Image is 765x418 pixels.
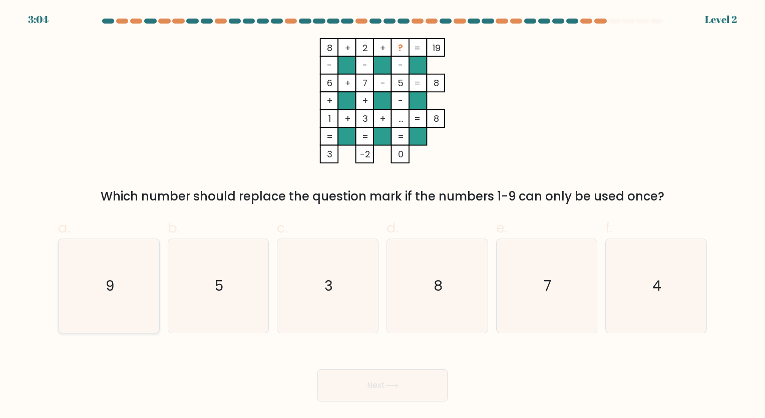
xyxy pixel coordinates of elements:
tspan: + [362,94,368,107]
text: 7 [544,276,551,296]
text: 9 [106,276,114,296]
tspan: = [398,130,404,143]
span: c. [277,218,288,238]
span: b. [168,218,180,238]
tspan: 8 [327,42,332,54]
span: d. [387,218,399,238]
tspan: ? [399,42,404,54]
text: 3 [324,276,333,296]
div: 3:04 [28,12,49,27]
tspan: 8 [434,77,440,89]
span: e. [496,218,507,238]
tspan: = [362,130,368,143]
tspan: + [344,77,351,89]
tspan: 3 [363,112,368,125]
tspan: = [326,130,333,143]
tspan: ... [399,112,403,125]
tspan: + [380,42,387,54]
tspan: 8 [434,112,440,125]
tspan: 3 [327,148,332,160]
tspan: - [380,77,386,89]
tspan: 2 [362,42,368,54]
tspan: 5 [398,77,404,89]
text: 4 [652,276,661,296]
tspan: = [414,77,421,89]
text: 5 [215,276,223,296]
tspan: -2 [360,148,370,160]
tspan: + [326,94,333,107]
button: Next [317,369,448,401]
div: Which number should replace the question mark if the numbers 1-9 can only be used once? [64,187,701,205]
tspan: 7 [363,77,368,89]
tspan: - [363,59,368,72]
span: a. [58,218,70,238]
div: Level 2 [705,12,737,27]
text: 8 [434,276,443,296]
tspan: - [399,94,404,107]
tspan: 19 [433,42,441,54]
tspan: + [344,112,351,125]
tspan: 6 [327,77,332,89]
tspan: - [399,59,404,72]
span: f. [605,218,612,238]
tspan: + [380,112,387,125]
tspan: 0 [398,148,404,160]
tspan: - [327,59,332,72]
tspan: = [414,42,421,54]
tspan: 1 [328,112,331,125]
tspan: + [344,42,351,54]
tspan: = [414,112,421,125]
